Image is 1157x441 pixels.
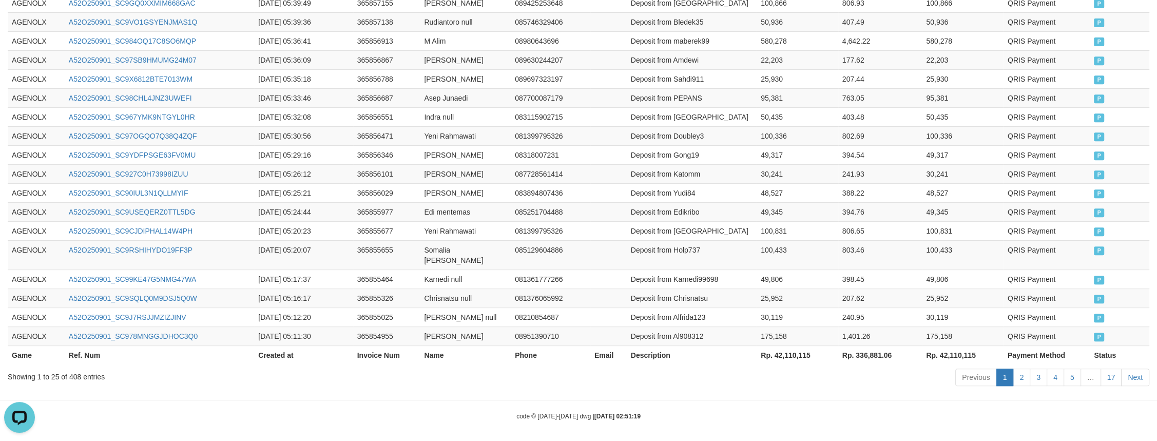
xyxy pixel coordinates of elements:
[420,31,511,50] td: M Alim
[922,202,1004,221] td: 49,345
[1004,202,1090,221] td: QRIS Payment
[627,164,757,183] td: Deposit from Katomm
[922,31,1004,50] td: 580,278
[8,164,65,183] td: AGENOLX
[627,308,757,327] td: Deposit from Alfrida123
[511,240,590,270] td: 085129604886
[65,346,254,365] th: Ref. Num
[1004,346,1090,365] th: Payment Method
[1004,31,1090,50] td: QRIS Payment
[838,31,922,50] td: 4,642.22
[1004,69,1090,88] td: QRIS Payment
[8,88,65,107] td: AGENOLX
[420,145,511,164] td: [PERSON_NAME]
[353,12,420,31] td: 365857138
[922,183,1004,202] td: 48,527
[8,202,65,221] td: AGENOLX
[757,183,838,202] td: 48,527
[511,88,590,107] td: 087700087179
[1004,126,1090,145] td: QRIS Payment
[8,221,65,240] td: AGENOLX
[420,164,511,183] td: [PERSON_NAME]
[757,346,838,365] th: Rp. 42,110,115
[8,69,65,88] td: AGENOLX
[511,202,590,221] td: 085251704488
[511,31,590,50] td: 08980643696
[8,50,65,69] td: AGENOLX
[627,126,757,145] td: Deposit from Doubley3
[1094,246,1104,255] span: PAID
[838,183,922,202] td: 388.22
[1094,75,1104,84] span: PAID
[838,308,922,327] td: 240.95
[627,202,757,221] td: Deposit from Edikribo
[511,308,590,327] td: 08210854687
[627,346,757,365] th: Description
[353,145,420,164] td: 365856346
[627,327,757,346] td: Deposit from Al908312
[420,183,511,202] td: [PERSON_NAME]
[69,94,192,102] a: A52O250901_SC98CHL4JNZ3UWEFI
[757,289,838,308] td: 25,952
[1004,107,1090,126] td: QRIS Payment
[511,270,590,289] td: 081361777266
[757,31,838,50] td: 580,278
[254,289,353,308] td: [DATE] 05:16:17
[69,246,192,254] a: A52O250901_SC9RSHIHYDO19FF3P
[1004,145,1090,164] td: QRIS Payment
[1094,113,1104,122] span: PAID
[353,88,420,107] td: 365856687
[1094,208,1104,217] span: PAID
[353,240,420,270] td: 365855655
[69,227,192,235] a: A52O250901_SC9CJDIPHAL14W4PH
[69,294,197,302] a: A52O250901_SC9SQLQ0M9DSJ5Q0W
[254,145,353,164] td: [DATE] 05:29:16
[420,346,511,365] th: Name
[511,107,590,126] td: 083115902715
[69,37,196,45] a: A52O250901_SC984OQ17C8SO6MQP
[627,50,757,69] td: Deposit from Amdewi
[838,327,922,346] td: 1,401.26
[757,164,838,183] td: 30,241
[69,189,188,197] a: A52O250901_SC90IUL3N1QLLMYIF
[838,221,922,240] td: 806.65
[420,270,511,289] td: Karnedi null
[511,12,590,31] td: 085746329406
[1094,37,1104,46] span: PAID
[511,346,590,365] th: Phone
[838,289,922,308] td: 207.62
[757,202,838,221] td: 49,345
[1004,183,1090,202] td: QRIS Payment
[922,69,1004,88] td: 25,930
[8,126,65,145] td: AGENOLX
[757,107,838,126] td: 50,435
[922,107,1004,126] td: 50,435
[420,308,511,327] td: [PERSON_NAME] null
[922,327,1004,346] td: 175,158
[757,308,838,327] td: 30,119
[1004,327,1090,346] td: QRIS Payment
[69,208,196,216] a: A52O250901_SC9USEQERZ0TTL5DG
[420,240,511,270] td: Somalia [PERSON_NAME]
[1094,227,1104,236] span: PAID
[353,346,420,365] th: Invoice Num
[1101,369,1122,386] a: 17
[590,346,627,365] th: Email
[353,270,420,289] td: 365855464
[420,88,511,107] td: Asep Junaedi
[922,50,1004,69] td: 22,203
[1004,308,1090,327] td: QRIS Payment
[1121,369,1149,386] a: Next
[922,126,1004,145] td: 100,336
[420,12,511,31] td: Rudiantoro null
[922,88,1004,107] td: 95,381
[838,88,922,107] td: 763.05
[420,107,511,126] td: Indra null
[8,368,474,382] div: Showing 1 to 25 of 408 entries
[254,107,353,126] td: [DATE] 05:32:08
[757,240,838,270] td: 100,433
[353,289,420,308] td: 365855326
[69,275,197,283] a: A52O250901_SC99KE47G5NMG47WA
[511,164,590,183] td: 087728561414
[69,332,198,340] a: A52O250901_SC978MNGGJDHOC3Q0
